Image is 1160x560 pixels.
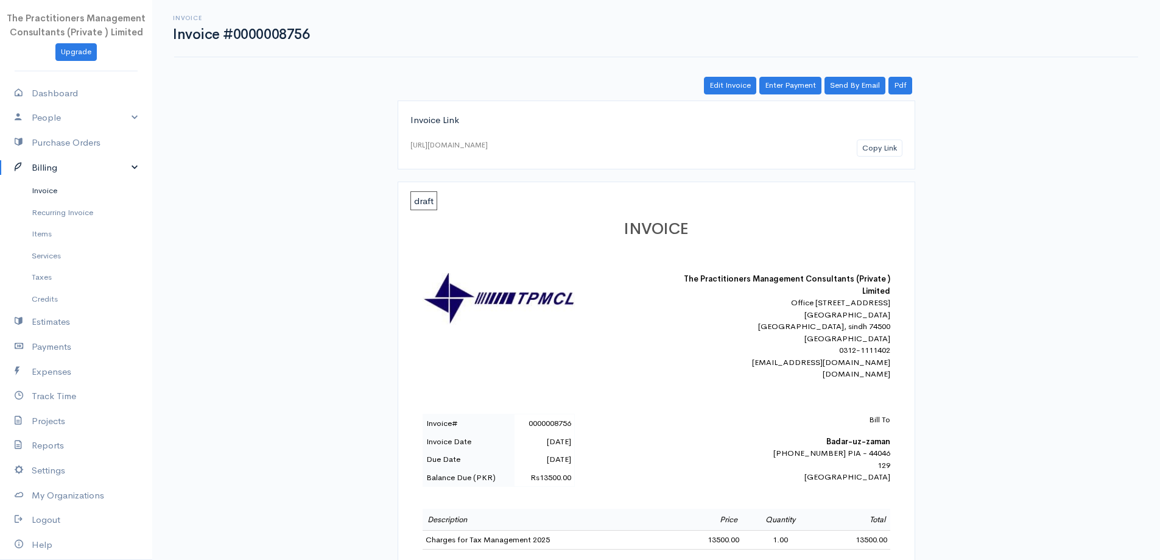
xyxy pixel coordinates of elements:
[410,191,437,210] span: draft
[423,273,575,325] img: logo-30862.jpg
[423,531,671,550] td: Charges for Tax Management 2025
[742,509,818,531] td: Quantity
[55,43,97,61] a: Upgrade
[515,433,574,451] td: [DATE]
[423,469,515,487] td: Balance Due (PKR)
[677,297,890,380] div: Office [STREET_ADDRESS] [GEOGRAPHIC_DATA] [GEOGRAPHIC_DATA], sindh 74500 [GEOGRAPHIC_DATA] 0312-1...
[826,436,890,447] b: Badar-uz-zaman
[670,509,742,531] td: Price
[818,509,890,531] td: Total
[173,15,309,21] h6: Invoice
[742,531,818,550] td: 1.00
[824,77,885,94] a: Send By Email
[515,414,574,433] td: 0000008756
[423,414,515,433] td: Invoice#
[410,113,902,127] div: Invoice Link
[423,433,515,451] td: Invoice Date
[677,414,890,426] p: Bill To
[423,221,890,238] h1: INVOICE
[423,450,515,469] td: Due Date
[515,469,574,487] td: Rs13500.00
[888,77,912,94] a: Pdf
[423,509,671,531] td: Description
[677,414,890,483] div: [PHONE_NUMBER] PIA - 44046 129 [GEOGRAPHIC_DATA]
[670,531,742,550] td: 13500.00
[515,450,574,469] td: [DATE]
[759,77,821,94] a: Enter Payment
[410,140,488,151] div: [URL][DOMAIN_NAME]
[704,77,756,94] a: Edit Invoice
[684,274,890,296] b: The Practitioners Management Consultants (Private ) Limited
[7,12,146,38] span: The Practitioners Management Consultants (Private ) Limited
[818,531,890,550] td: 13500.00
[173,27,309,42] h1: Invoice #0000008756
[857,140,902,157] button: Copy Link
